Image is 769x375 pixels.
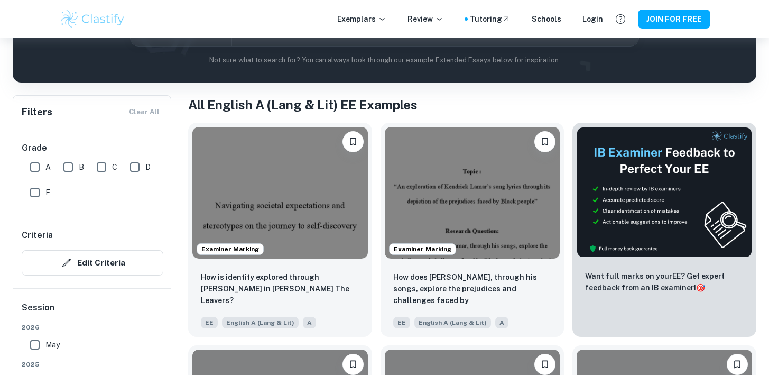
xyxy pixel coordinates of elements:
[727,354,748,375] button: Please log in to bookmark exemplars
[188,95,756,114] h1: All English A (Lang & Lit) EE Examples
[390,244,456,254] span: Examiner Marking
[79,161,84,173] span: B
[342,131,364,152] button: Please log in to bookmark exemplars
[303,317,316,328] span: A
[22,229,53,242] h6: Criteria
[22,301,163,323] h6: Session
[532,13,561,25] a: Schools
[572,123,756,337] a: ThumbnailWant full marks on yourEE? Get expert feedback from an IB examiner!
[385,127,560,259] img: English A (Lang & Lit) EE example thumbnail: How does Kendrick Lamar, through his son
[59,8,126,30] img: Clastify logo
[45,339,60,351] span: May
[393,317,410,328] span: EE
[22,360,163,369] span: 2025
[188,123,372,337] a: Examiner MarkingPlease log in to bookmark exemplarsHow is identity explored through Deming Guo in...
[612,10,629,28] button: Help and Feedback
[393,271,552,307] p: How does Kendrick Lamar, through his songs, explore the prejudices and challenges faced by Black ...
[22,250,163,276] button: Edit Criteria
[145,161,151,173] span: D
[696,283,705,292] span: 🎯
[22,323,163,332] span: 2026
[45,161,51,173] span: A
[201,271,359,306] p: How is identity explored through Deming Guo in Lisa Ko’s The Leavers?
[112,161,117,173] span: C
[22,142,163,154] h6: Grade
[222,317,299,328] span: English A (Lang & Lit)
[638,10,710,29] button: JOIN FOR FREE
[495,317,508,328] span: A
[534,131,555,152] button: Please log in to bookmark exemplars
[585,270,744,294] p: Want full marks on your EE ? Get expert feedback from an IB examiner!
[534,354,555,375] button: Please log in to bookmark exemplars
[201,317,218,328] span: EE
[192,127,368,259] img: English A (Lang & Lit) EE example thumbnail: How is identity explored through Deming
[470,13,511,25] a: Tutoring
[197,244,263,254] span: Examiner Marking
[582,13,603,25] a: Login
[414,317,491,328] span: English A (Lang & Lit)
[22,105,52,120] h6: Filters
[337,13,386,25] p: Exemplars
[577,127,752,258] img: Thumbnail
[381,123,564,337] a: Examiner MarkingPlease log in to bookmark exemplarsHow does Kendrick Lamar, through his songs, ex...
[342,354,364,375] button: Please log in to bookmark exemplars
[407,13,443,25] p: Review
[21,55,748,66] p: Not sure what to search for? You can always look through our example Extended Essays below for in...
[45,187,50,198] span: E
